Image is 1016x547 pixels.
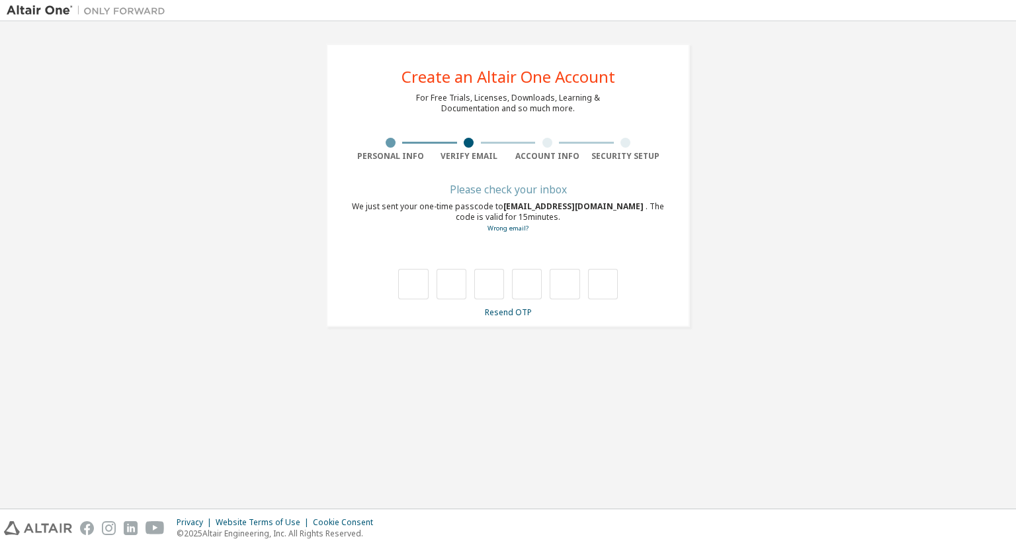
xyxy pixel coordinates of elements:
[102,521,116,535] img: instagram.svg
[177,528,381,539] p: © 2025 Altair Engineering, Inc. All Rights Reserved.
[351,185,665,193] div: Please check your inbox
[487,224,529,232] a: Go back to the registration form
[503,201,646,212] span: [EMAIL_ADDRESS][DOMAIN_NAME]
[80,521,94,535] img: facebook.svg
[587,151,665,162] div: Security Setup
[508,151,587,162] div: Account Info
[351,201,665,234] div: We just sent your one-time passcode to . The code is valid for 15 minutes.
[430,151,509,162] div: Verify Email
[216,517,313,528] div: Website Terms of Use
[7,4,172,17] img: Altair One
[124,521,138,535] img: linkedin.svg
[146,521,165,535] img: youtube.svg
[4,521,72,535] img: altair_logo.svg
[313,517,381,528] div: Cookie Consent
[351,151,430,162] div: Personal Info
[177,517,216,528] div: Privacy
[402,69,615,85] div: Create an Altair One Account
[485,307,532,318] a: Resend OTP
[416,93,600,114] div: For Free Trials, Licenses, Downloads, Learning & Documentation and so much more.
